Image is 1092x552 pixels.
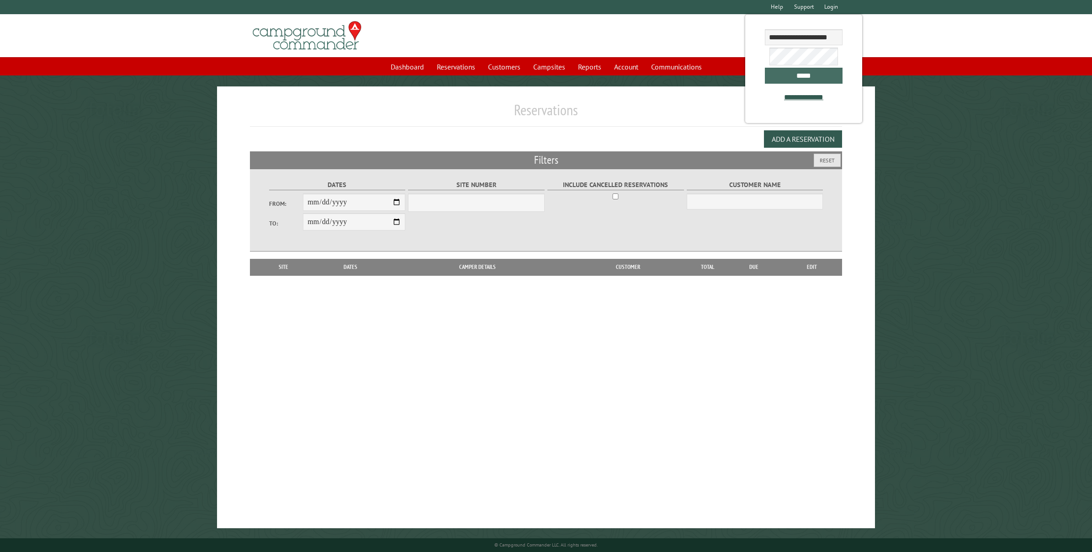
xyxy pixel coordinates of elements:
button: Add a Reservation [764,130,842,148]
h2: Filters [250,151,843,169]
a: Customers [482,58,526,75]
label: Customer Name [687,180,823,190]
th: Site [254,259,313,275]
a: Reports [573,58,607,75]
a: Dashboard [385,58,429,75]
th: Dates [313,259,389,275]
label: To: [269,219,303,228]
a: Reservations [431,58,481,75]
label: From: [269,199,303,208]
th: Edit [782,259,843,275]
a: Communications [646,58,707,75]
h1: Reservations [250,101,843,126]
th: Due [726,259,782,275]
th: Total [689,259,726,275]
button: Reset [814,154,841,167]
th: Customer [567,259,689,275]
a: Campsites [528,58,571,75]
img: Campground Commander [250,18,364,54]
th: Camper Details [389,259,567,275]
label: Site Number [408,180,544,190]
label: Dates [269,180,405,190]
label: Include Cancelled Reservations [547,180,684,190]
small: © Campground Commander LLC. All rights reserved. [494,542,598,548]
a: Account [609,58,644,75]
